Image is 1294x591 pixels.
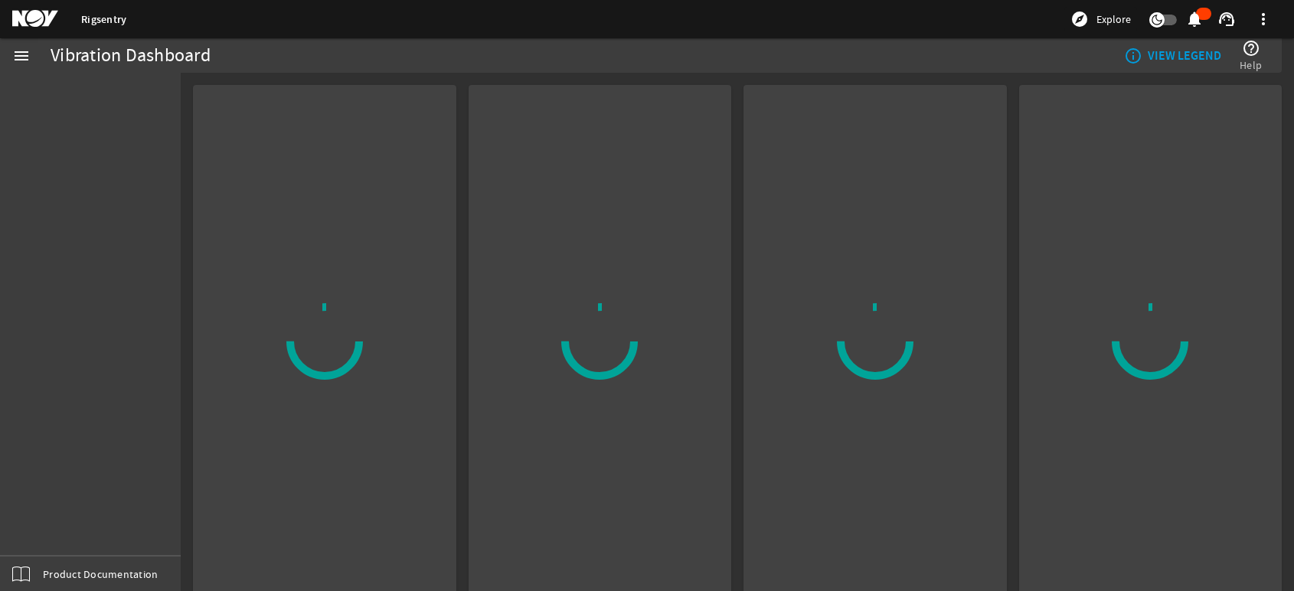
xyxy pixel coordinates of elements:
button: VIEW LEGEND [1118,42,1227,70]
span: Product Documentation [43,567,158,582]
mat-icon: info_outline [1124,47,1136,65]
a: Rigsentry [81,12,126,27]
mat-icon: notifications [1185,10,1204,28]
div: Vibration Dashboard [51,48,211,64]
b: VIEW LEGEND [1148,48,1221,64]
button: more_vert [1245,1,1282,38]
mat-icon: explore [1070,10,1089,28]
span: Explore [1096,11,1131,27]
mat-icon: menu [12,47,31,65]
mat-icon: help_outline [1242,39,1260,57]
mat-icon: support_agent [1217,10,1236,28]
button: Explore [1064,7,1137,31]
span: Help [1240,57,1262,73]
